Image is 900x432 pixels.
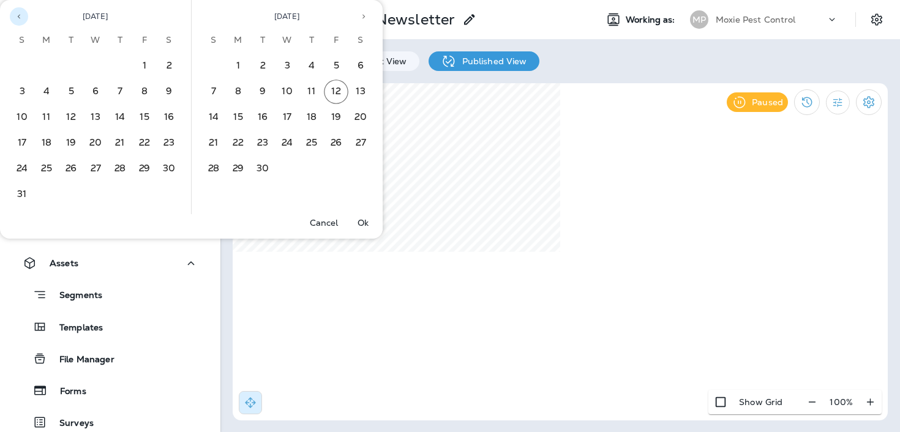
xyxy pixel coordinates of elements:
button: 17 [275,105,299,130]
button: Filter Statistics [826,91,850,114]
button: 3 [10,80,34,104]
button: Ok [343,214,383,231]
p: Show Grid [739,397,782,407]
button: File Manager [12,346,208,371]
button: 11 [299,80,324,104]
button: 22 [226,131,250,155]
button: 24 [10,157,34,181]
span: Working as: [626,15,678,25]
button: Templates [12,314,208,340]
button: 23 [157,131,181,155]
button: 28 [201,157,226,181]
button: 13 [83,105,108,130]
button: 7 [108,80,132,104]
span: Thursday [301,28,323,53]
p: Moxie Pest Control [716,15,796,24]
button: 14 [108,105,132,130]
button: 8 [132,80,157,104]
button: 30 [157,157,181,181]
button: 21 [108,131,132,155]
button: 10 [10,105,34,130]
button: Previous month [10,7,28,26]
button: 20 [83,131,108,155]
button: 10 [275,80,299,104]
span: Friday [133,28,156,53]
button: Cancel [304,214,343,231]
button: 24 [275,131,299,155]
span: Wednesday [84,28,107,53]
p: 100 % [830,397,853,407]
button: 25 [34,157,59,181]
button: 22 [132,131,157,155]
button: 11 [34,105,59,130]
p: Ok [358,218,369,228]
button: Settings [856,89,882,115]
span: Saturday [158,28,180,53]
p: Cancel [310,218,339,228]
p: June Newsletter [338,10,455,29]
span: [DATE] [83,12,108,21]
button: Settings [866,9,888,31]
button: 18 [299,105,324,130]
button: 26 [59,157,83,181]
button: 12 [59,105,83,130]
button: Next month [354,7,373,26]
span: Tuesday [252,28,274,53]
span: [DATE] [274,12,299,21]
button: 16 [157,105,181,130]
button: 4 [299,54,324,78]
span: Monday [227,28,249,53]
span: Friday [325,28,347,53]
button: 2 [157,54,181,78]
button: 18 [34,131,59,155]
button: 23 [250,131,275,155]
button: 13 [348,80,373,104]
button: 6 [83,80,108,104]
button: 9 [250,80,275,104]
p: Paused [752,97,783,107]
button: 1 [132,54,157,78]
button: Assets [12,251,208,275]
button: 6 [348,54,373,78]
button: 27 [83,157,108,181]
button: 7 [201,80,226,104]
button: 27 [348,131,373,155]
button: 21 [201,131,226,155]
button: Segments [12,281,208,308]
button: 19 [59,131,83,155]
button: 3 [275,54,299,78]
p: Forms [48,386,86,398]
span: Monday [36,28,58,53]
p: File Manager [47,354,114,366]
button: 2 [250,54,275,78]
p: Published View [456,56,527,66]
span: Wednesday [276,28,298,53]
p: Surveys [47,418,94,430]
button: 14 [201,105,226,130]
button: 17 [10,131,34,155]
button: Forms [12,378,208,403]
button: 5 [59,80,83,104]
button: 29 [132,157,157,181]
button: View Changelog [794,89,820,115]
button: 8 [226,80,250,104]
button: 28 [108,157,132,181]
button: 5 [324,54,348,78]
p: Assets [50,258,78,268]
button: 29 [226,157,250,181]
button: 26 [324,131,348,155]
span: Saturday [350,28,372,53]
button: 15 [226,105,250,130]
button: 15 [132,105,157,130]
button: 31 [10,182,34,207]
button: 16 [250,105,275,130]
button: 25 [299,131,324,155]
button: 4 [34,80,59,104]
span: Sunday [11,28,33,53]
button: 30 [250,157,275,181]
button: 1 [226,54,250,78]
p: Segments [47,290,102,302]
span: Sunday [203,28,225,53]
button: 9 [157,80,181,104]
